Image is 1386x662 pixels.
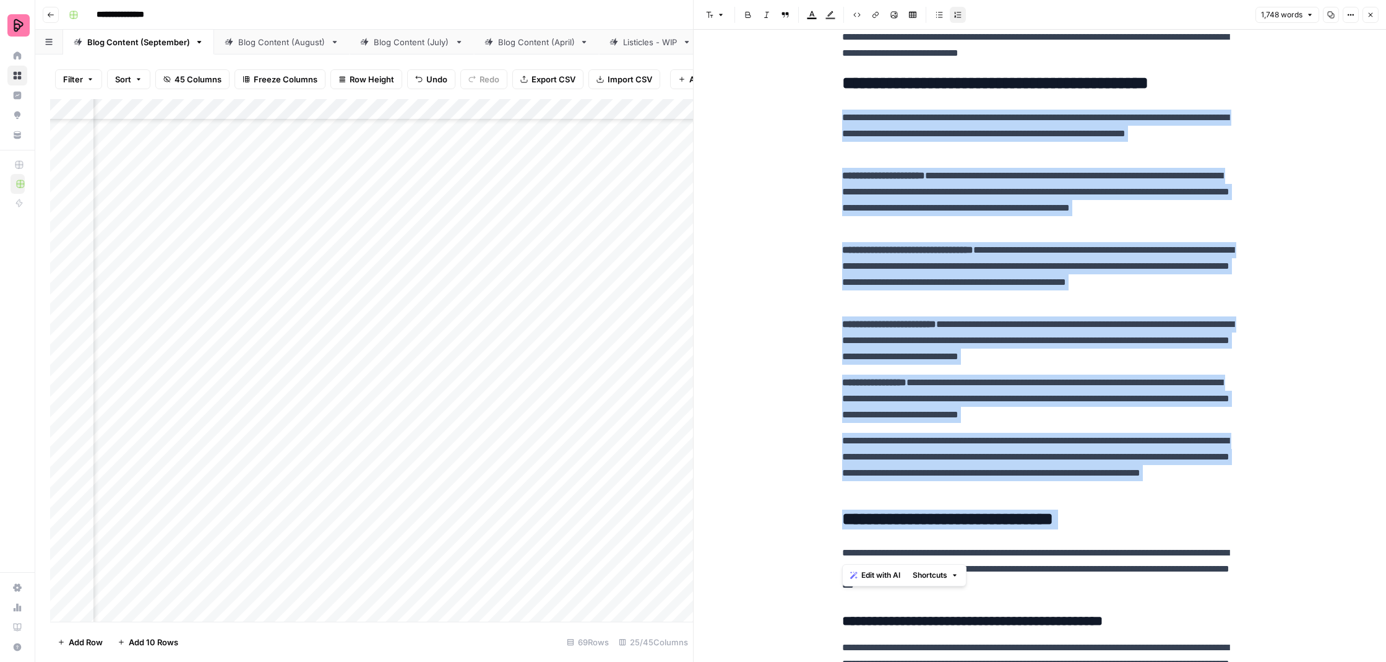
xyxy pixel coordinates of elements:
[588,69,660,89] button: Import CSV
[129,636,178,648] span: Add 10 Rows
[174,73,222,85] span: 45 Columns
[599,30,702,54] a: Listicles - WIP
[7,85,27,105] a: Insights
[7,578,27,598] a: Settings
[87,36,190,48] div: Blog Content (September)
[7,46,27,66] a: Home
[330,69,402,89] button: Row Height
[512,69,583,89] button: Export CSV
[238,36,325,48] div: Blog Content (August)
[670,69,745,89] button: Add Column
[532,73,575,85] span: Export CSV
[7,14,30,37] img: Preply Logo
[7,66,27,85] a: Browse
[350,73,394,85] span: Row Height
[480,73,499,85] span: Redo
[861,570,900,581] span: Edit with AI
[69,636,103,648] span: Add Row
[845,567,905,583] button: Edit with AI
[614,632,693,652] div: 25/45 Columns
[254,73,317,85] span: Freeze Columns
[115,73,131,85] span: Sort
[214,30,350,54] a: Blog Content (August)
[7,125,27,145] a: Your Data
[407,69,455,89] button: Undo
[50,632,110,652] button: Add Row
[562,632,614,652] div: 69 Rows
[7,105,27,125] a: Opportunities
[63,73,83,85] span: Filter
[110,632,186,652] button: Add 10 Rows
[350,30,474,54] a: Blog Content (July)
[55,69,102,89] button: Filter
[1261,9,1302,20] span: 1,748 words
[474,30,599,54] a: Blog Content (April)
[608,73,652,85] span: Import CSV
[1255,7,1319,23] button: 1,748 words
[460,69,507,89] button: Redo
[913,570,947,581] span: Shortcuts
[7,637,27,657] button: Help + Support
[7,617,27,637] a: Learning Hub
[7,598,27,617] a: Usage
[107,69,150,89] button: Sort
[235,69,325,89] button: Freeze Columns
[426,73,447,85] span: Undo
[7,10,27,41] button: Workspace: Preply
[63,30,214,54] a: Blog Content (September)
[623,36,678,48] div: Listicles - WIP
[374,36,450,48] div: Blog Content (July)
[155,69,230,89] button: 45 Columns
[498,36,575,48] div: Blog Content (April)
[908,567,963,583] button: Shortcuts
